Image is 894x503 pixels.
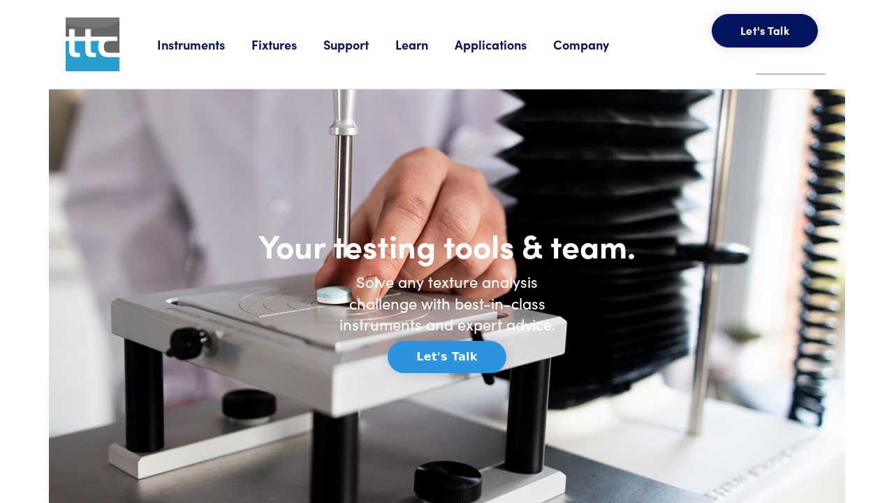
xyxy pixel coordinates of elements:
h1: Your testing tools & team. [210,225,684,265]
img: ttc_logo_1x1_v1.0.png [66,17,119,71]
a: Instruments [157,36,251,53]
a: Applications [455,36,553,53]
button: Let's Talk [712,14,818,48]
a: Company [553,36,636,53]
button: Let's Talk [388,341,506,373]
a: Learn [395,36,455,53]
h6: Solve any texture analysis challenge with best-in-class instruments and expert advice. [328,271,566,335]
a: Support [323,36,395,53]
a: Fixtures [251,36,323,53]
